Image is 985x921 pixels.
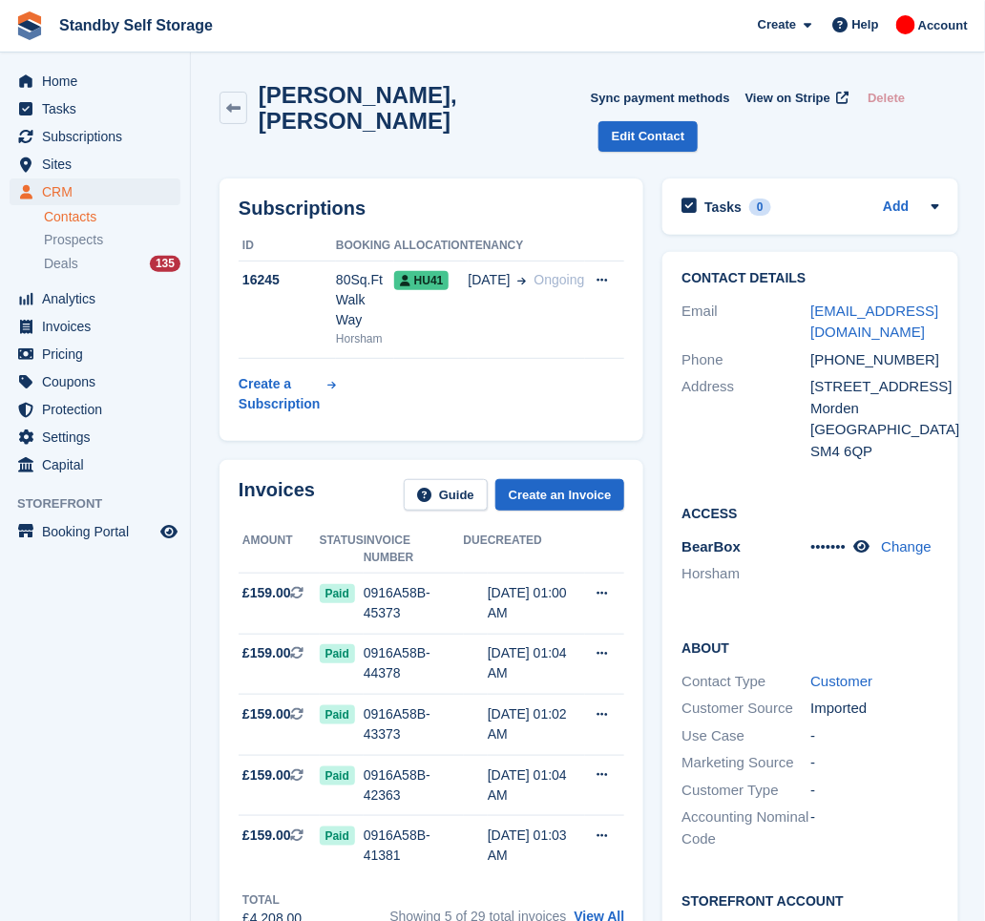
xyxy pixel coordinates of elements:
span: £159.00 [242,704,291,724]
div: [STREET_ADDRESS] [810,376,939,398]
span: Capital [42,451,157,478]
span: ••••••• [810,538,846,555]
th: Created [488,526,585,574]
a: Deals 135 [44,254,180,274]
span: Storefront [17,494,190,513]
span: £159.00 [242,583,291,603]
div: Create a Subscription [239,374,324,414]
span: £159.00 [242,826,291,846]
span: Create [758,15,796,34]
a: menu [10,313,180,340]
a: menu [10,424,180,450]
div: Customer Type [681,780,810,802]
a: menu [10,151,180,178]
th: Allocation [394,231,469,262]
div: Imported [810,698,939,720]
a: Add [883,197,909,219]
a: menu [10,396,180,423]
a: menu [10,518,180,545]
img: Aaron Winter [896,15,915,34]
span: HU41 [394,271,450,290]
a: menu [10,368,180,395]
div: - [810,780,939,802]
span: Ongoing [534,272,585,287]
div: Total [242,891,302,909]
th: Due [464,526,488,574]
span: Booking Portal [42,518,157,545]
span: Account [918,16,968,35]
th: ID [239,231,336,262]
a: Create a Subscription [239,366,336,422]
th: Amount [239,526,320,574]
div: Contact Type [681,671,810,693]
span: Invoices [42,313,157,340]
div: 0916A58B-41381 [364,826,464,866]
h2: Invoices [239,479,315,511]
div: 135 [150,256,180,272]
div: Phone [681,349,810,371]
li: Horsham [681,563,810,585]
span: View on Stripe [745,89,830,108]
a: menu [10,341,180,367]
div: 0916A58B-45373 [364,583,464,623]
span: Pricing [42,341,157,367]
span: £159.00 [242,643,291,663]
a: menu [10,451,180,478]
a: Standby Self Storage [52,10,220,41]
th: Booking [336,231,394,262]
div: Email [681,301,810,344]
div: [DATE] 01:00 AM [488,583,585,623]
div: Address [681,376,810,462]
h2: Contact Details [681,271,939,286]
div: 0916A58B-42363 [364,765,464,806]
span: Paid [320,644,355,663]
a: Create an Invoice [495,479,625,511]
span: BearBox [681,538,741,555]
span: Analytics [42,285,157,312]
div: Customer Source [681,698,810,720]
a: Guide [404,479,488,511]
a: Customer [810,673,872,689]
span: Sites [42,151,157,178]
span: CRM [42,178,157,205]
span: Prospects [44,231,103,249]
a: menu [10,178,180,205]
span: Home [42,68,157,94]
h2: [PERSON_NAME], [PERSON_NAME] [259,82,591,134]
div: Use Case [681,725,810,747]
span: £159.00 [242,765,291,785]
th: Tenancy [469,231,585,262]
span: Coupons [42,368,157,395]
div: [DATE] 01:04 AM [488,765,585,806]
div: - [810,752,939,774]
div: Marketing Source [681,752,810,774]
th: Status [320,526,364,574]
span: Paid [320,827,355,846]
span: Paid [320,584,355,603]
img: stora-icon-8386f47178a22dfd0bd8f6a31ec36ba5ce8667c1dd55bd0f319d3a0aa187defe.svg [15,11,44,40]
a: Contacts [44,208,180,226]
button: Delete [860,82,912,114]
h2: Access [681,503,939,522]
h2: About [681,638,939,657]
span: Paid [320,705,355,724]
span: Settings [42,424,157,450]
div: [GEOGRAPHIC_DATA] [810,419,939,441]
th: Invoice number [364,526,464,574]
a: [EMAIL_ADDRESS][DOMAIN_NAME] [810,303,938,341]
div: 80Sq.Ft Walk Way [336,270,394,330]
div: 0916A58B-43373 [364,704,464,744]
div: 16245 [239,270,336,290]
div: 0 [749,199,771,216]
div: - [810,806,939,849]
span: Help [852,15,879,34]
div: Horsham [336,330,394,347]
a: Edit Contact [598,121,699,153]
a: menu [10,68,180,94]
h2: Storefront Account [681,890,939,910]
a: Change [882,538,933,555]
div: Morden [810,398,939,420]
span: Subscriptions [42,123,157,150]
span: Deals [44,255,78,273]
button: Sync payment methods [591,82,730,114]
